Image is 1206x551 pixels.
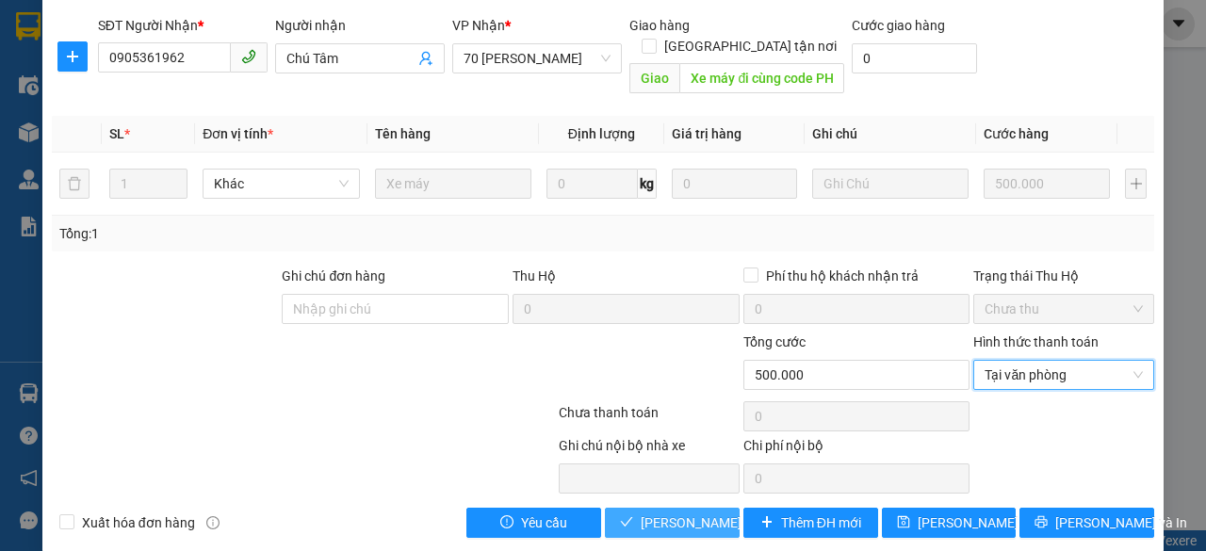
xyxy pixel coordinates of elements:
span: [PERSON_NAME] và Giao hàng [641,512,822,533]
span: Giao [629,63,679,93]
button: delete [59,169,90,199]
th: Ghi chú [805,116,976,153]
span: user-add [418,51,433,66]
span: kg [638,169,657,199]
span: 70 Nguyễn Hữu Huân [464,44,611,73]
div: SĐT Người Nhận [98,15,268,36]
span: Thu Hộ [513,268,556,284]
label: Ghi chú đơn hàng [282,268,385,284]
input: VD: Bàn, Ghế [375,169,531,199]
span: Tại văn phòng [985,361,1143,389]
button: plus [1125,169,1147,199]
span: Giao hàng [629,18,690,33]
input: Ghi chú đơn hàng [282,294,509,324]
span: Định lượng [568,126,635,141]
button: check[PERSON_NAME] và Giao hàng [605,508,740,538]
button: save[PERSON_NAME] thay đổi [882,508,1017,538]
button: plusThêm ĐH mới [743,508,878,538]
button: printer[PERSON_NAME] và In [1019,508,1154,538]
input: 0 [672,169,797,199]
span: save [897,515,910,530]
span: Tổng cước [743,334,806,349]
span: info-circle [206,516,220,529]
button: plus [57,41,88,72]
div: Ghi chú nội bộ nhà xe [559,435,740,463]
span: Thêm ĐH mới [781,512,861,533]
span: Yêu cầu [521,512,567,533]
div: Trạng thái Thu Hộ [973,266,1154,286]
span: Xuất hóa đơn hàng [74,512,203,533]
input: 0 [984,169,1110,199]
span: Đơn vị tính [203,126,273,141]
span: Cước hàng [984,126,1049,141]
div: Tổng: 1 [59,223,467,244]
input: Ghi Chú [812,169,969,199]
label: Cước giao hàng [852,18,945,33]
span: phone [241,49,256,64]
span: SL [109,126,124,141]
span: [GEOGRAPHIC_DATA] tận nơi [657,36,844,57]
span: printer [1035,515,1048,530]
span: plus [58,49,87,64]
span: plus [760,515,774,530]
button: exclamation-circleYêu cầu [466,508,601,538]
span: exclamation-circle [500,515,513,530]
input: Dọc đường [679,63,843,93]
label: Hình thức thanh toán [973,334,1099,349]
span: [PERSON_NAME] và In [1055,512,1187,533]
span: VP Nhận [452,18,505,33]
span: Tên hàng [375,126,431,141]
input: Cước giao hàng [852,43,977,73]
span: Khác [214,170,348,198]
span: check [620,515,633,530]
span: Phí thu hộ khách nhận trả [758,266,926,286]
div: Chi phí nội bộ [743,435,970,463]
div: Người nhận [275,15,445,36]
span: Giá trị hàng [672,126,742,141]
span: Chưa thu [985,295,1143,323]
span: [PERSON_NAME] thay đổi [918,512,1068,533]
div: Chưa thanh toán [557,402,742,435]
